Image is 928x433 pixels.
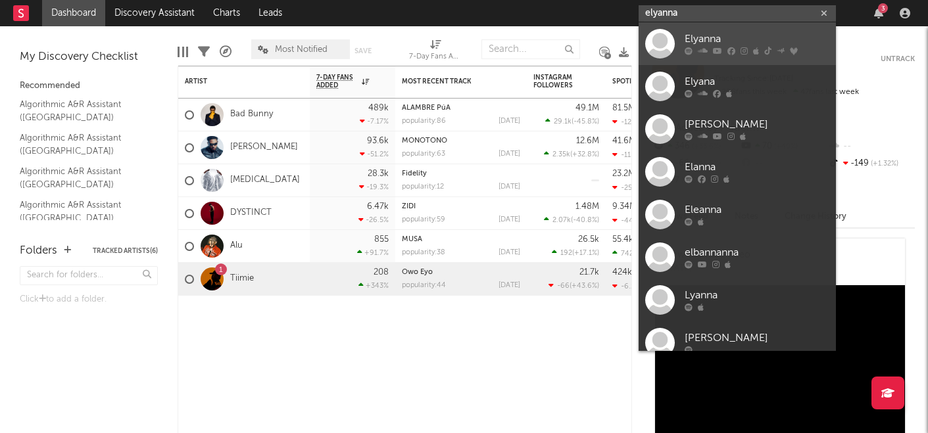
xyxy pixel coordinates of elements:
[230,273,254,285] a: Tiimie
[685,288,829,304] div: Lyanna
[409,49,462,65] div: 7-Day Fans Added (7-Day Fans Added)
[544,150,599,158] div: ( )
[639,236,836,279] a: elbannanna
[20,292,158,308] div: Click to add a folder.
[402,203,416,210] a: ZIDI
[685,160,829,175] div: Elanna
[316,74,358,89] span: 7-Day Fans Added
[639,22,836,65] a: Elyanna
[612,235,633,244] div: 55.4k
[402,150,445,158] div: popularity: 63
[544,216,599,224] div: ( )
[360,117,389,125] div: -7.17 %
[402,249,445,256] div: popularity: 38
[576,137,599,145] div: 12.6M
[402,104,451,112] a: ALAMBRE PúA
[639,150,836,193] a: Elanna
[402,137,520,145] div: MONÓTONO
[20,49,158,65] div: My Discovery Checklist
[230,240,243,252] a: Alu
[360,150,389,158] div: -51.2 %
[612,104,635,112] div: 81.5M
[499,216,520,223] div: [DATE]
[402,236,520,243] div: MUSA
[533,74,579,89] div: Instagram Followers
[639,321,836,364] a: [PERSON_NAME]
[220,33,232,71] div: A&R Pipeline
[20,78,158,94] div: Recommended
[230,175,300,186] a: [MEDICAL_DATA]
[481,39,580,59] input: Search...
[554,118,572,125] span: 29.1k
[612,118,640,126] div: -129k
[368,104,389,112] div: 489k
[230,109,273,120] a: Bad Bunny
[20,97,145,124] a: Algorithmic A&R Assistant ([GEOGRAPHIC_DATA])
[612,268,632,277] div: 424k
[881,53,915,66] button: Untrack
[230,208,272,219] a: DYSTINCT
[572,283,597,290] span: +43.6 %
[499,150,520,158] div: [DATE]
[409,33,462,71] div: 7-Day Fans Added (7-Day Fans Added)
[402,170,427,177] a: Fidelity
[402,78,501,85] div: Most Recent Track
[402,203,520,210] div: ZIDI
[874,8,883,18] button: 3
[639,193,836,236] a: Eleanna
[499,118,520,125] div: [DATE]
[685,330,829,346] div: [PERSON_NAME]
[357,248,389,257] div: +91.7 %
[639,279,836,321] a: Lyanna
[367,137,389,145] div: 93.6k
[499,249,520,256] div: [DATE]
[612,249,633,258] div: 742
[20,164,145,191] a: Algorithmic A&R Assistant ([GEOGRAPHIC_DATA])
[368,170,389,178] div: 28.3k
[560,250,572,257] span: 192
[574,118,597,125] span: -45.8 %
[639,5,836,22] input: Search for artists
[639,108,836,150] a: [PERSON_NAME]
[358,216,389,224] div: -26.5 %
[578,235,599,244] div: 26.5k
[575,202,599,211] div: 1.48M
[552,151,570,158] span: 2.35k
[20,131,145,158] a: Algorithmic A&R Assistant ([GEOGRAPHIC_DATA])
[402,170,520,177] div: Fidelity
[402,183,444,191] div: popularity: 12
[367,202,389,211] div: 6.47k
[612,137,636,145] div: 41.6M
[639,65,836,108] a: Elyana
[612,202,637,211] div: 9.34M
[612,150,639,159] div: -115k
[869,160,898,168] span: +1.32 %
[827,155,915,172] div: -149
[178,33,188,71] div: Edit Columns
[185,78,283,85] div: Artist
[402,269,433,276] a: Owo Eyo
[573,217,597,224] span: -40.8 %
[402,269,520,276] div: Owo Eyo
[499,282,520,289] div: [DATE]
[374,268,389,277] div: 208
[612,282,638,290] div: -6.1k
[612,216,641,225] div: -445k
[574,250,597,257] span: +17.1 %
[685,32,829,47] div: Elyanna
[572,151,597,158] span: +32.8 %
[20,243,57,259] div: Folders
[545,117,599,125] div: ( )
[579,268,599,277] div: 21.7k
[198,33,210,71] div: Filters
[685,245,829,261] div: elbannanna
[402,118,446,125] div: popularity: 86
[878,3,888,13] div: 3
[552,217,571,224] span: 2.07k
[402,216,445,223] div: popularity: 59
[359,183,389,191] div: -19.3 %
[93,248,158,254] button: Tracked Artists(6)
[549,281,599,290] div: ( )
[402,104,520,112] div: ALAMBRE PúA
[230,142,298,153] a: [PERSON_NAME]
